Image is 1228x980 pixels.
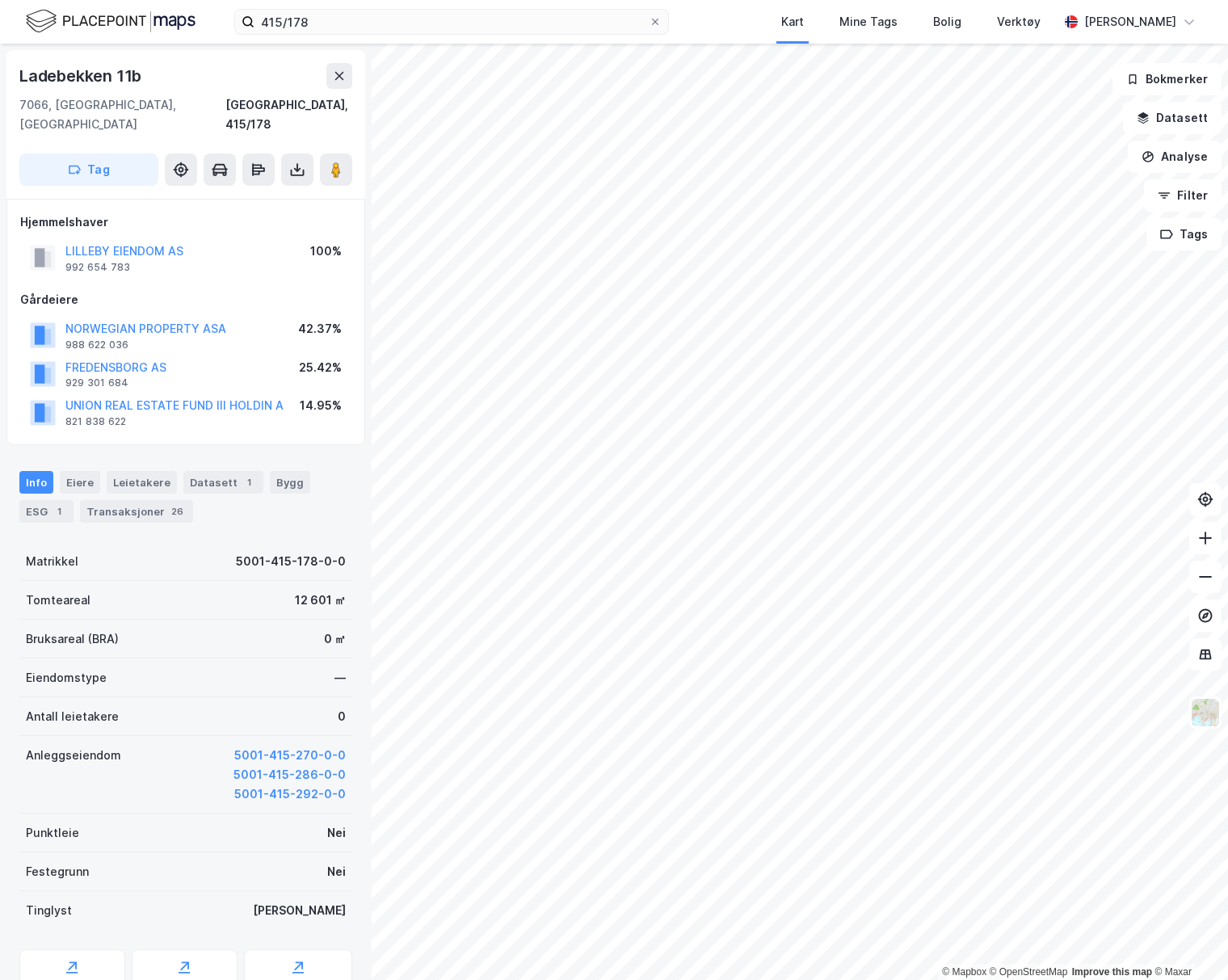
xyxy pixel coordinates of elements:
[26,707,119,726] div: Antall leietakere
[26,552,78,571] div: Matrikkel
[107,471,177,494] div: Leietakere
[20,290,351,309] div: Gårdeiere
[300,396,342,415] div: 14.95%
[338,707,346,726] div: 0
[234,746,346,765] button: 5001-415-270-0-0
[1147,902,1228,980] iframe: Chat Widget
[298,319,342,339] div: 42.37%
[310,242,342,261] div: 100%
[299,358,342,377] div: 25.42%
[324,629,346,649] div: 0 ㎡
[1112,63,1222,95] button: Bokmerker
[51,503,67,519] div: 1
[233,765,346,784] button: 5001-415-286-0-0
[327,862,346,881] div: Nei
[1190,697,1221,728] img: Z
[65,415,126,428] div: 821 838 622
[19,500,74,523] div: ESG
[19,95,225,134] div: 7066, [GEOGRAPHIC_DATA], [GEOGRAPHIC_DATA]
[295,591,346,610] div: 12 601 ㎡
[334,668,346,688] div: —
[1084,12,1176,32] div: [PERSON_NAME]
[19,154,158,186] button: Tag
[1144,179,1222,212] button: Filter
[942,966,986,978] a: Mapbox
[20,212,351,232] div: Hjemmelshaver
[990,966,1068,978] a: OpenStreetMap
[327,823,346,843] div: Nei
[236,552,346,571] div: 5001-415-178-0-0
[254,10,649,34] input: Søk på adresse, matrikkel, gårdeiere, leietakere eller personer
[65,376,128,389] div: 929 301 684
[26,7,196,36] img: logo.f888ab2527a4732fd821a326f86c7f29.svg
[26,746,121,765] div: Anleggseiendom
[80,500,193,523] div: Transaksjoner
[253,901,346,920] div: [PERSON_NAME]
[26,823,79,843] div: Punktleie
[26,668,107,688] div: Eiendomstype
[1123,102,1222,134] button: Datasett
[26,862,89,881] div: Festegrunn
[26,591,90,610] div: Tomteareal
[1072,966,1152,978] a: Improve this map
[26,629,119,649] div: Bruksareal (BRA)
[60,471,100,494] div: Eiere
[19,63,145,89] div: Ladebekken 11b
[168,503,187,519] div: 26
[26,901,72,920] div: Tinglyst
[1146,218,1222,250] button: Tags
[225,95,352,134] div: [GEOGRAPHIC_DATA], 415/178
[270,471,310,494] div: Bygg
[1128,141,1222,173] button: Analyse
[781,12,804,32] div: Kart
[997,12,1041,32] div: Verktøy
[183,471,263,494] div: Datasett
[839,12,898,32] div: Mine Tags
[19,471,53,494] div: Info
[933,12,961,32] div: Bolig
[234,784,346,804] button: 5001-415-292-0-0
[65,261,130,274] div: 992 654 783
[241,474,257,490] div: 1
[65,339,128,351] div: 988 622 036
